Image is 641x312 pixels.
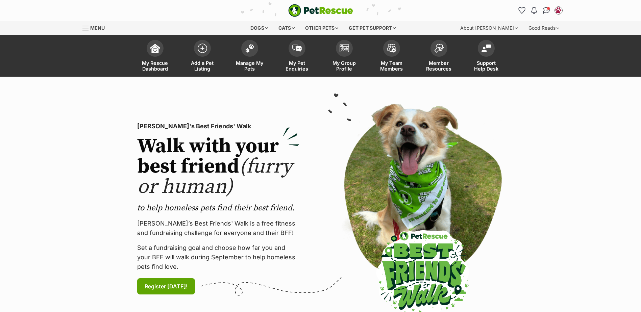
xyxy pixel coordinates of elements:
[90,25,105,31] span: Menu
[555,7,562,14] img: Ballarat Animal Shelter profile pic
[434,44,444,53] img: member-resources-icon-8e73f808a243e03378d46382f2149f9095a855e16c252ad45f914b54edf8863c.svg
[376,60,407,72] span: My Team Members
[137,219,299,238] p: [PERSON_NAME]’s Best Friends' Walk is a free fitness and fundraising challenge for everyone and t...
[137,243,299,271] p: Set a fundraising goal and choose how far you and your BFF will walk during September to help hom...
[150,44,160,53] img: dashboard-icon-eb2f2d2d3e046f16d808141f083e7271f6b2e854fb5c12c21221c1fb7104beca.svg
[344,21,400,35] div: Get pet support
[517,5,564,16] ul: Account quick links
[329,60,360,72] span: My Group Profile
[145,282,188,290] span: Register [DATE]!
[137,136,299,197] h2: Walk with your best friend
[424,60,454,72] span: Member Resources
[387,44,396,53] img: team-members-icon-5396bd8760b3fe7c0b43da4ab00e1e3bb1a5d9ba89233759b79545d2d3fc5d0d.svg
[245,44,254,53] img: manage-my-pets-icon-02211641906a0b7f246fdf0571729dbe1e7629f14944591b6c1af311fb30b64b.svg
[463,36,510,77] a: Support Help Desk
[179,36,226,77] a: Add a Pet Listing
[524,21,564,35] div: Good Reads
[292,45,302,52] img: pet-enquiries-icon-7e3ad2cf08bfb03b45e93fb7055b45f3efa6380592205ae92323e6603595dc1f.svg
[415,36,463,77] a: Member Resources
[288,4,353,17] img: logo-e224e6f780fb5917bec1dbf3a21bbac754714ae5b6737aabdf751b685950b380.svg
[321,36,368,77] a: My Group Profile
[471,60,501,72] span: Support Help Desk
[235,60,265,72] span: Manage My Pets
[529,5,540,16] button: Notifications
[137,203,299,213] p: to help homeless pets find their best friend.
[246,21,273,35] div: Dogs
[368,36,415,77] a: My Team Members
[288,4,353,17] a: PetRescue
[541,5,552,16] a: Conversations
[198,44,207,53] img: add-pet-listing-icon-0afa8454b4691262ce3f59096e99ab1cd57d4a30225e0717b998d2c9b9846f56.svg
[137,278,195,294] a: Register [DATE]!
[340,44,349,52] img: group-profile-icon-3fa3cf56718a62981997c0bc7e787c4b2cf8bcc04b72c1350f741eb67cf2f40e.svg
[482,44,491,52] img: help-desk-icon-fdf02630f3aa405de69fd3d07c3f3aa587a6932b1a1747fa1d2bba05be0121f9.svg
[131,36,179,77] a: My Rescue Dashboard
[140,60,170,72] span: My Rescue Dashboard
[531,7,537,14] img: notifications-46538b983faf8c2785f20acdc204bb7945ddae34d4c08c2a6579f10ce5e182be.svg
[137,154,292,200] span: (furry or human)
[226,36,273,77] a: Manage My Pets
[82,21,109,33] a: Menu
[455,21,522,35] div: About [PERSON_NAME]
[553,5,564,16] button: My account
[274,21,299,35] div: Cats
[282,60,312,72] span: My Pet Enquiries
[543,7,550,14] img: chat-41dd97257d64d25036548639549fe6c8038ab92f7586957e7f3b1b290dea8141.svg
[273,36,321,77] a: My Pet Enquiries
[137,122,299,131] p: [PERSON_NAME]'s Best Friends' Walk
[300,21,343,35] div: Other pets
[187,60,218,72] span: Add a Pet Listing
[517,5,527,16] a: Favourites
